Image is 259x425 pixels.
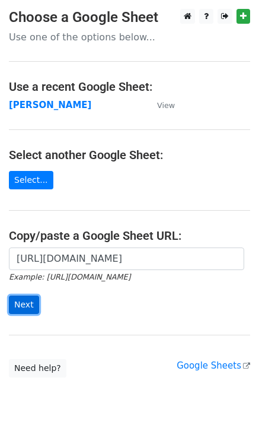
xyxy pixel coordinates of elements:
h4: Use a recent Google Sheet: [9,80,250,94]
iframe: Chat Widget [200,368,259,425]
h3: Choose a Google Sheet [9,9,250,26]
small: Example: [URL][DOMAIN_NAME] [9,272,130,281]
input: Next [9,296,39,314]
p: Use one of the options below... [9,31,250,43]
input: Paste your Google Sheet URL here [9,248,244,270]
a: Need help? [9,359,66,378]
a: Google Sheets [177,360,250,371]
a: View [145,100,175,110]
small: View [157,101,175,110]
a: Select... [9,171,53,189]
a: [PERSON_NAME] [9,100,91,110]
h4: Copy/paste a Google Sheet URL: [9,229,250,243]
h4: Select another Google Sheet: [9,148,250,162]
